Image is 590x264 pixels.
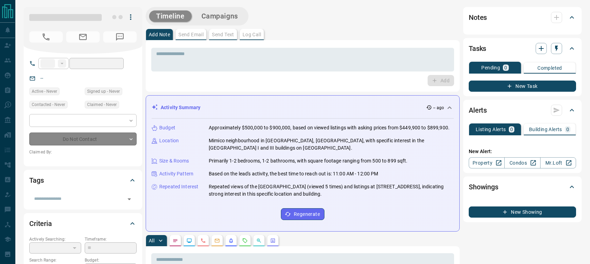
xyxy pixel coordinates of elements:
[29,31,63,43] span: No Number
[159,183,198,190] p: Repeated Interest
[529,127,562,132] p: Building Alerts
[209,137,454,152] p: Mimico neighbourhood in [GEOGRAPHIC_DATA], [GEOGRAPHIC_DATA], with specific interest in the [GEOG...
[469,105,487,116] h2: Alerts
[149,32,170,37] p: Add Note
[469,12,487,23] h2: Notes
[29,172,137,189] div: Tags
[566,127,569,132] p: 0
[228,238,234,243] svg: Listing Alerts
[29,175,44,186] h2: Tags
[159,137,179,144] p: Location
[29,218,52,229] h2: Criteria
[469,181,498,193] h2: Showings
[159,157,189,165] p: Size & Rooms
[209,170,378,178] p: Based on the lead's activity, the best time to reach out is: 11:00 AM - 12:00 PM
[40,75,43,81] a: --
[281,208,324,220] button: Regenerate
[469,102,576,119] div: Alerts
[85,257,137,263] p: Budget:
[209,157,408,165] p: Primarily 1-2 bedrooms, 1-2 bathrooms, with square footage ranging from 500 to 899 sqft.
[209,124,450,131] p: Approximately $500,000 to $900,000, based on viewed listings with asking prices from $449,900 to ...
[537,66,562,70] p: Completed
[149,10,192,22] button: Timeline
[29,257,81,263] p: Search Range:
[194,10,245,22] button: Campaigns
[29,133,137,145] div: Do Not Contact
[214,238,220,243] svg: Emails
[469,148,576,155] p: New Alert:
[32,101,65,108] span: Contacted - Never
[66,31,100,43] span: No Email
[469,81,576,92] button: New Task
[209,183,454,198] p: Repeated views of the [GEOGRAPHIC_DATA] (viewed 5 times) and listings at [STREET_ADDRESS], indica...
[469,9,576,26] div: Notes
[504,65,507,70] p: 0
[504,157,540,168] a: Condos
[469,157,505,168] a: Property
[510,127,513,132] p: 0
[540,157,576,168] a: Mr.Loft
[87,88,120,95] span: Signed up - Never
[469,179,576,195] div: Showings
[159,170,193,178] p: Activity Pattern
[124,194,134,204] button: Open
[103,31,137,43] span: No Number
[476,127,506,132] p: Listing Alerts
[29,149,137,155] p: Claimed By:
[270,238,276,243] svg: Agent Actions
[32,88,57,95] span: Active - Never
[29,215,137,232] div: Criteria
[186,238,192,243] svg: Lead Browsing Activity
[469,206,576,218] button: New Showing
[85,236,137,242] p: Timeframe:
[242,238,248,243] svg: Requests
[149,238,154,243] p: All
[152,101,454,114] div: Activity Summary-- ago
[469,40,576,57] div: Tasks
[256,238,262,243] svg: Opportunities
[469,43,486,54] h2: Tasks
[200,238,206,243] svg: Calls
[173,238,178,243] svg: Notes
[481,65,500,70] p: Pending
[87,101,117,108] span: Claimed - Never
[29,236,81,242] p: Actively Searching:
[159,124,175,131] p: Budget
[161,104,200,111] p: Activity Summary
[433,105,444,111] p: -- ago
